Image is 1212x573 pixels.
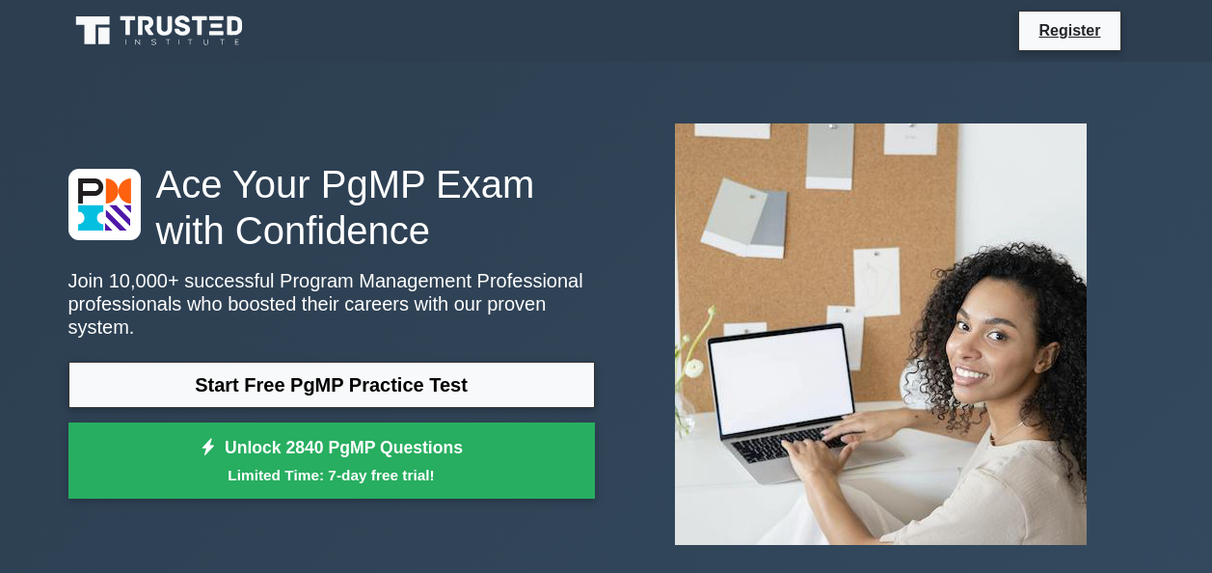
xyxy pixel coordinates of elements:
p: Join 10,000+ successful Program Management Professional professionals who boosted their careers w... [68,269,595,339]
small: Limited Time: 7-day free trial! [93,464,571,486]
a: Unlock 2840 PgMP QuestionsLimited Time: 7-day free trial! [68,423,595,500]
a: Start Free PgMP Practice Test [68,362,595,408]
a: Register [1027,18,1112,42]
h1: Ace Your PgMP Exam with Confidence [68,161,595,254]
